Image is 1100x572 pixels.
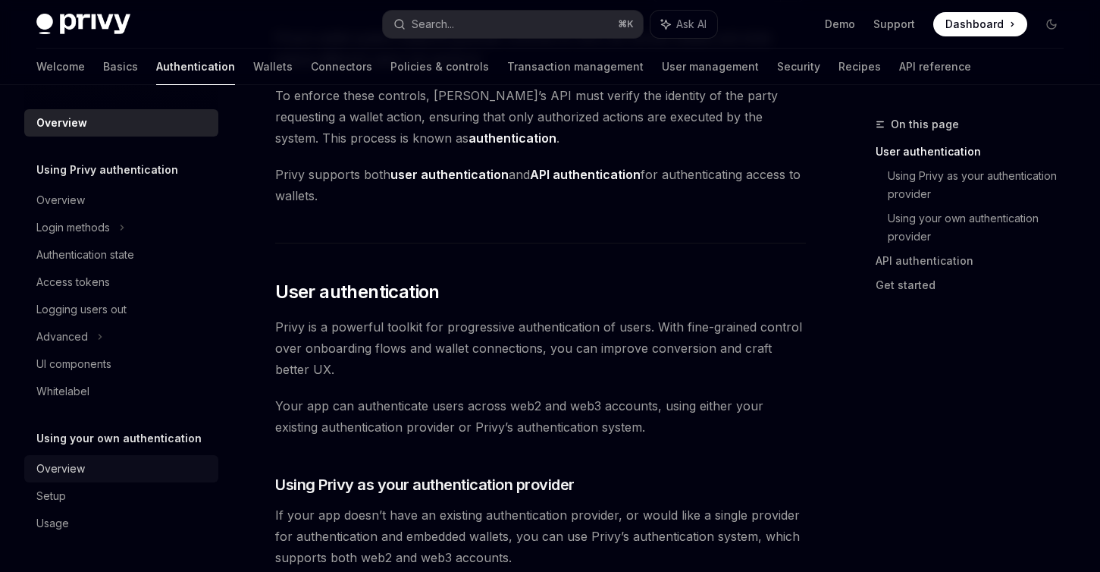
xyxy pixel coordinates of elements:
span: If your app doesn’t have an existing authentication provider, or would like a single provider for... [275,504,806,568]
div: Overview [36,460,85,478]
a: User authentication [876,140,1076,164]
a: Overview [24,187,218,214]
span: User authentication [275,280,440,304]
a: Using Privy as your authentication provider [888,164,1076,206]
span: On this page [891,115,959,134]
strong: authentication [469,130,556,146]
h5: Using Privy authentication [36,161,178,179]
a: Overview [24,109,218,137]
a: Support [873,17,915,32]
button: Ask AI [650,11,717,38]
a: Basics [103,49,138,85]
a: Transaction management [507,49,644,85]
span: To enforce these controls, [PERSON_NAME]’s API must verify the identity of the party requesting a... [275,85,806,149]
a: Demo [825,17,855,32]
a: Whitelabel [24,378,218,405]
span: Using Privy as your authentication provider [275,474,575,495]
a: API reference [899,49,971,85]
a: Authentication state [24,241,218,269]
div: Setup [36,487,66,505]
a: Logging users out [24,296,218,323]
span: Privy is a powerful toolkit for progressive authentication of users. With fine-grained control ov... [275,316,806,380]
a: Recipes [838,49,881,85]
a: Authentication [156,49,235,85]
a: Access tokens [24,269,218,296]
div: Logging users out [36,300,127,319]
strong: user authentication [390,167,509,182]
button: Toggle dark mode [1039,12,1064,36]
div: Advanced [36,328,88,346]
a: Setup [24,482,218,510]
button: Search...⌘K [383,11,643,38]
div: Login methods [36,218,110,237]
a: Usage [24,510,218,537]
img: dark logo [36,14,130,35]
a: Connectors [311,49,372,85]
div: Overview [36,114,87,132]
a: Welcome [36,49,85,85]
a: API authentication [876,249,1076,273]
span: Privy supports both and for authenticating access to wallets. [275,164,806,206]
a: Dashboard [933,12,1027,36]
span: Ask AI [676,17,707,32]
div: Search... [412,15,454,33]
div: Access tokens [36,273,110,291]
a: UI components [24,350,218,378]
div: Usage [36,514,69,533]
span: Dashboard [945,17,1004,32]
span: ⌘ K [618,18,634,30]
div: Overview [36,191,85,209]
a: Wallets [253,49,293,85]
a: Policies & controls [390,49,489,85]
a: Get started [876,273,1076,297]
a: Security [777,49,820,85]
span: Your app can authenticate users across web2 and web3 accounts, using either your existing authent... [275,395,806,438]
strong: API authentication [530,167,641,182]
a: User management [662,49,759,85]
a: Overview [24,455,218,482]
h5: Using your own authentication [36,429,202,448]
div: Authentication state [36,246,134,264]
div: UI components [36,355,111,373]
a: Using your own authentication provider [888,206,1076,249]
div: Whitelabel [36,382,89,401]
